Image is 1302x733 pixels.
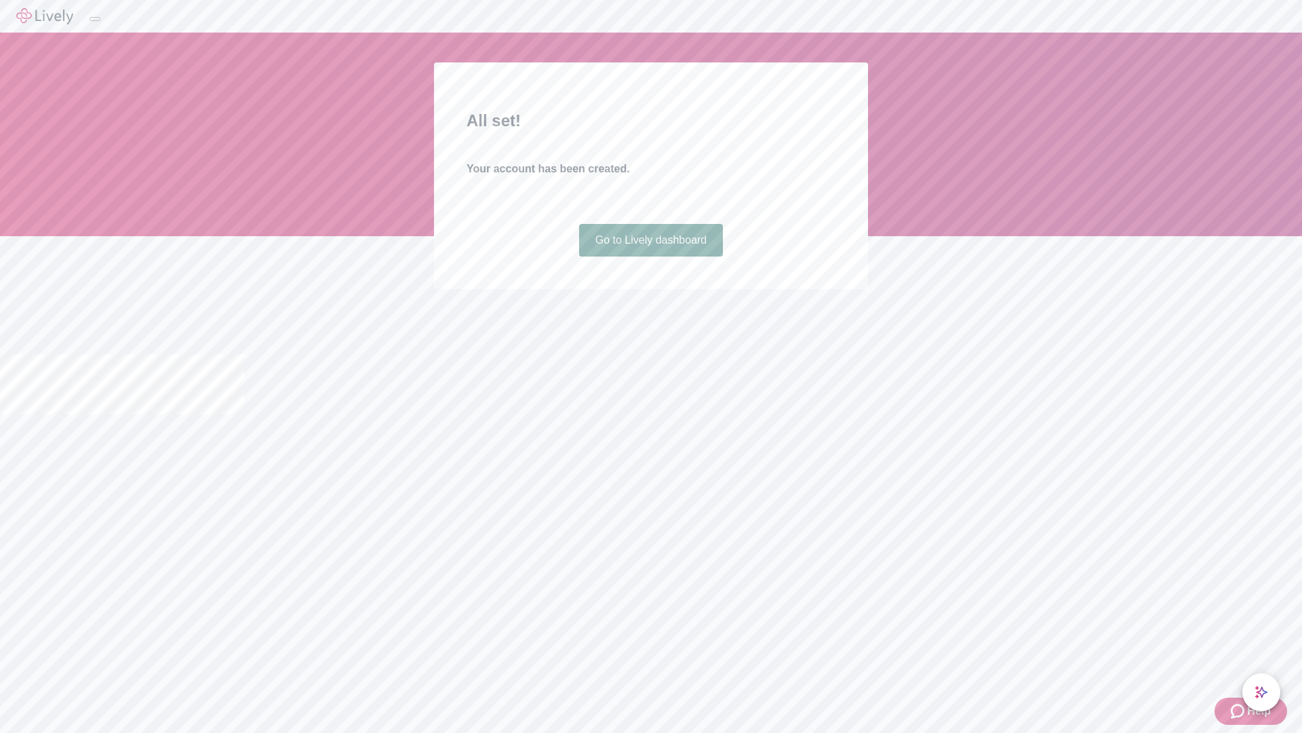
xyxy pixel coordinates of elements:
[1247,703,1271,719] span: Help
[1215,698,1287,725] button: Zendesk support iconHelp
[579,224,724,257] a: Go to Lively dashboard
[16,8,73,24] img: Lively
[1242,673,1280,711] button: chat
[467,109,835,133] h2: All set!
[1231,703,1247,719] svg: Zendesk support icon
[1255,685,1268,699] svg: Lively AI Assistant
[467,161,835,177] h4: Your account has been created.
[90,17,100,21] button: Log out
